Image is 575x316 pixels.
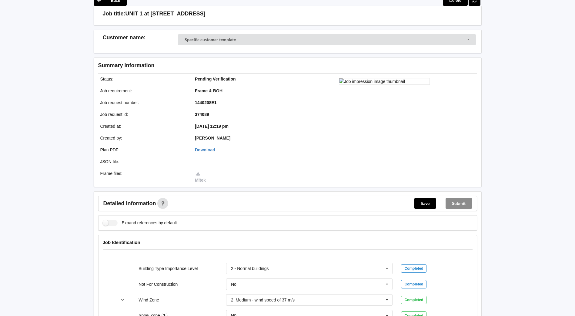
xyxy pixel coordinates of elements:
b: [DATE] 12:19 pm [195,124,229,129]
span: Detailed information [103,201,156,206]
h4: Job Identification [103,239,473,245]
label: Building Type Importance Level [139,266,198,271]
div: 2 - Normal buildings [231,266,269,271]
h3: Summary information [98,62,380,69]
b: 1440208E1 [195,100,217,105]
div: Completed [401,280,426,288]
div: Job request number : [96,100,191,106]
div: Customer Selector [178,34,476,45]
label: Wind Zone [139,298,159,302]
div: 2. Medium - wind speed of 37 m/s [231,298,295,302]
h3: Customer name : [103,34,178,41]
label: Not For Construction [139,282,178,287]
div: Frame files : [96,170,191,183]
div: Status : [96,76,191,82]
b: [PERSON_NAME] [195,136,230,140]
a: Download [195,147,215,152]
b: 374089 [195,112,209,117]
div: Completed [401,296,426,304]
div: Specific customer template [185,38,236,42]
b: Frame & BOH [195,88,222,93]
label: Expand references by default [103,220,177,226]
div: Created by : [96,135,191,141]
div: JSON file : [96,159,191,165]
button: reference-toggle [117,295,129,305]
img: Job impression image thumbnail [339,78,430,85]
div: Job requirement : [96,88,191,94]
h3: UNIT 1 at [STREET_ADDRESS] [125,10,206,17]
button: Save [414,198,436,209]
div: Created at : [96,123,191,129]
div: No [231,282,236,286]
div: Job request id : [96,111,191,117]
div: Completed [401,264,426,273]
a: Mitek [195,171,206,183]
div: Plan PDF : [96,147,191,153]
h3: Job title: [103,10,125,17]
b: Pending Verification [195,77,236,81]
